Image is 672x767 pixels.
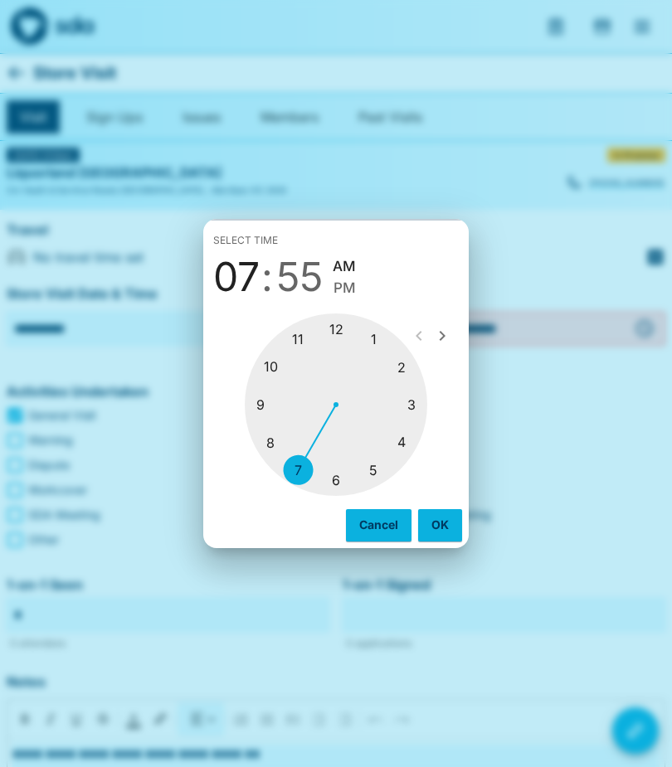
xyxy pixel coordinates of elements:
[333,277,356,299] button: PM
[426,319,459,352] button: open next view
[333,255,356,278] button: AM
[213,254,260,300] button: 07
[418,509,462,541] button: OK
[261,254,273,300] span: :
[346,509,411,541] button: Cancel
[276,254,323,300] button: 55
[213,227,278,254] span: Select time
